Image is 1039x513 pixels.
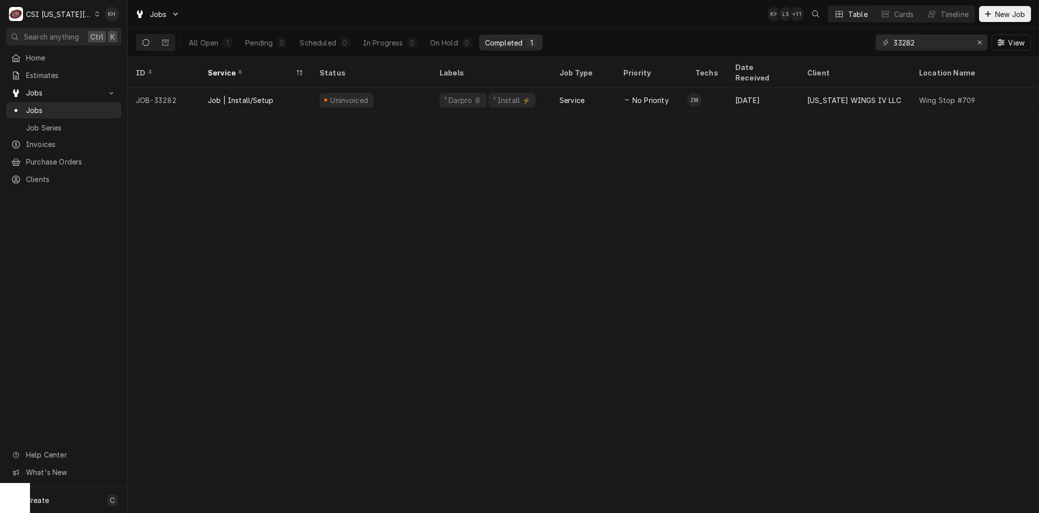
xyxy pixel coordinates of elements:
[26,496,49,504] span: Create
[444,95,483,105] div: ¹ Darpro 🛢
[320,67,422,78] div: Status
[105,7,119,21] div: Kyley Hunnicutt's Avatar
[808,6,824,22] button: Open search
[430,37,458,48] div: On Hold
[979,6,1031,22] button: New Job
[26,174,116,184] span: Clients
[9,7,23,21] div: C
[779,7,793,21] div: Lindy Springer's Avatar
[485,37,522,48] div: Completed
[110,31,115,42] span: K
[779,7,793,21] div: LS
[807,95,901,105] div: [US_STATE] WINGS IV LLC
[9,7,23,21] div: CSI Kansas City's Avatar
[150,9,167,19] span: Jobs
[208,95,273,105] div: Job | Install/Setup
[329,95,370,105] div: Uninvoiced
[90,31,103,42] span: Ctrl
[1006,37,1027,48] span: View
[493,95,532,105] div: ¹ Install ⚡️
[363,37,403,48] div: In Progress
[894,34,969,50] input: Keyword search
[189,37,218,48] div: All Open
[464,37,470,48] div: 0
[528,37,534,48] div: 1
[26,467,115,477] span: What's New
[26,156,116,167] span: Purchase Orders
[727,88,799,112] div: [DATE]
[993,9,1027,19] span: New Job
[807,67,901,78] div: Client
[105,7,119,21] div: KH
[848,9,868,19] div: Table
[992,34,1031,50] button: View
[767,7,781,21] div: KH
[6,464,121,480] a: Go to What's New
[24,31,79,42] span: Search anything
[26,449,115,460] span: Help Center
[224,37,230,48] div: 1
[26,70,116,80] span: Estimates
[894,9,914,19] div: Cards
[6,153,121,170] a: Purchase Orders
[279,37,285,48] div: 0
[26,122,116,133] span: Job Series
[26,9,92,19] div: CSI [US_STATE][GEOGRAPHIC_DATA]
[6,119,121,136] a: Job Series
[559,67,607,78] div: Job Type
[128,88,200,112] div: JOB-33282
[136,67,190,78] div: ID
[409,37,415,48] div: 0
[687,93,701,107] div: ZM
[790,7,804,21] div: + 11
[6,102,121,118] a: Jobs
[972,34,988,50] button: Erase input
[6,136,121,152] a: Invoices
[26,87,101,98] span: Jobs
[735,62,789,83] div: Date Received
[342,37,348,48] div: 0
[245,37,273,48] div: Pending
[559,95,584,105] div: Service
[941,9,969,19] div: Timeline
[26,52,116,63] span: Home
[131,6,184,22] a: Go to Jobs
[6,171,121,187] a: Clients
[6,28,121,45] button: Search anythingCtrlK
[6,84,121,101] a: Go to Jobs
[440,67,543,78] div: Labels
[623,67,677,78] div: Priority
[6,446,121,463] a: Go to Help Center
[300,37,336,48] div: Scheduled
[687,93,701,107] div: Zach Masters's Avatar
[632,95,669,105] span: No Priority
[208,67,294,78] div: Service
[26,139,116,149] span: Invoices
[767,7,781,21] div: Kyley Hunnicutt's Avatar
[919,95,975,105] div: Wing Stop #709
[26,105,116,115] span: Jobs
[110,495,115,505] span: C
[695,67,719,78] div: Techs
[6,49,121,66] a: Home
[6,67,121,83] a: Estimates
